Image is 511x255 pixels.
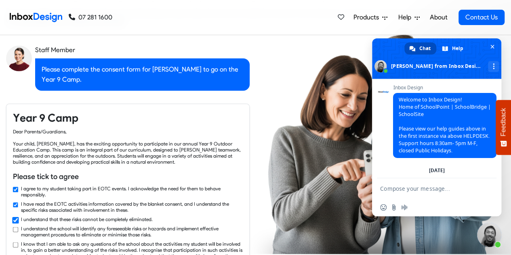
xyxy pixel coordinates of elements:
[477,223,501,247] a: Close chat
[21,185,243,197] label: I agree to my student taking part in EOTC events. I acknowledge the need for them to behave respo...
[380,204,387,211] span: Insert an emoji
[6,45,32,71] img: staff_avatar.png
[35,45,250,55] div: Staff Member
[427,9,450,25] a: About
[13,128,243,164] div: Dear Parents/Guardians, Your child, [PERSON_NAME], has the exciting opportunity to participate in...
[452,42,463,55] span: Help
[69,13,112,22] a: 07 281 1600
[395,9,423,25] a: Help
[488,42,496,51] span: Close chat
[353,13,382,22] span: Products
[419,42,431,55] span: Chat
[398,13,414,22] span: Help
[13,110,243,125] h4: Year 9 Camp
[21,216,153,222] label: I understand that these risks cannot be completely eliminated.
[21,225,243,237] label: I understand the school will identify any foreseeable risks or hazards and implement effective ma...
[458,10,505,25] a: Contact Us
[496,100,511,155] button: Feedback - Show survey
[35,58,250,91] div: Please complete the consent form for [PERSON_NAME] to go on the Year 9 Camp.
[500,108,507,136] span: Feedback
[437,42,469,55] a: Help
[350,9,391,25] a: Products
[21,200,243,213] label: I have read the EOTC activities information covered by the blanket consent, and I understand the ...
[399,96,491,154] span: Welcome to Inbox Design! Home of SchoolPoint | SchoolBridge | SchoolSite Please view our help gui...
[380,178,477,198] textarea: Compose your message...
[401,204,408,211] span: Audio message
[13,171,243,181] h6: Please tick to agree
[393,85,496,91] span: Inbox Design
[391,204,397,211] span: Send a file
[429,168,445,173] div: [DATE]
[404,42,436,55] a: Chat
